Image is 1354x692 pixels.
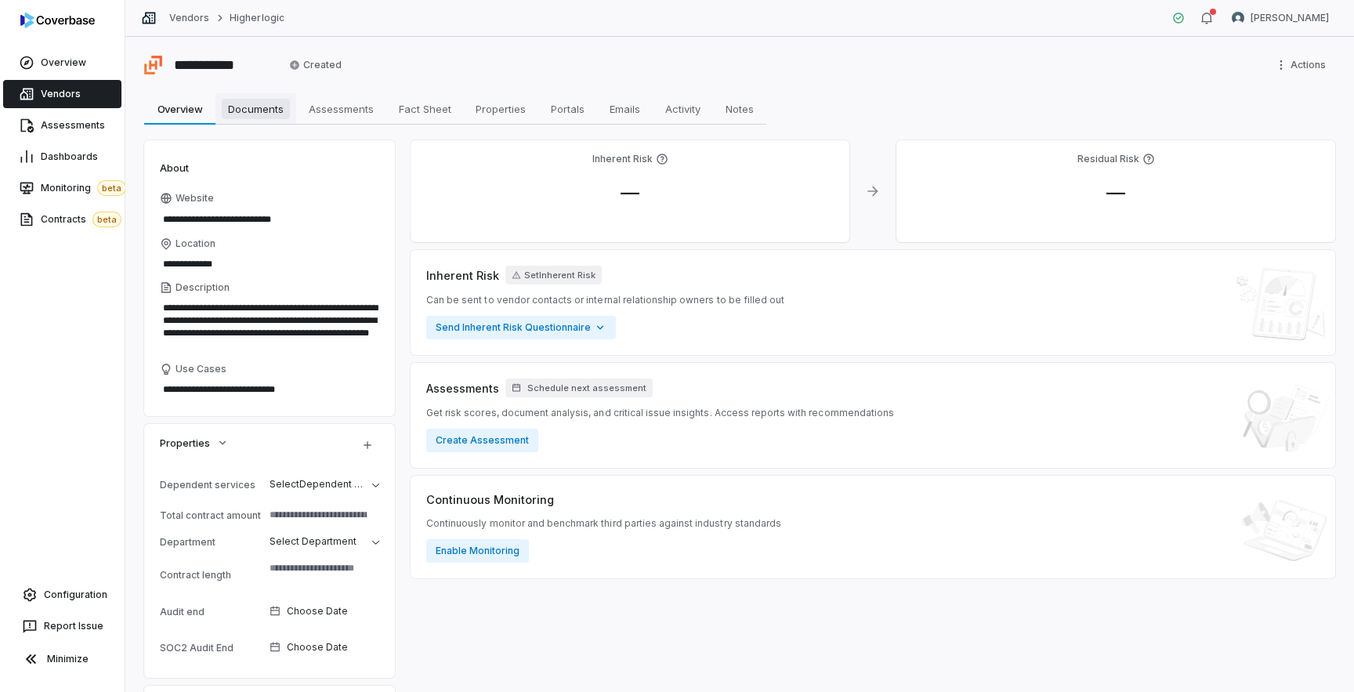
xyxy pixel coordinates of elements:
span: Configuration [44,589,107,601]
button: More actions [1270,53,1335,77]
span: Dashboards [41,150,98,163]
span: Assessments [426,380,499,397]
img: logo-D7KZi-bG.svg [20,13,95,28]
div: SOC2 Audit End [160,642,263,654]
span: Continuously monitor and benchmark third parties against industry standards [426,517,781,530]
span: beta [92,212,121,227]
textarea: Description [160,297,379,357]
span: Inherent Risk [426,267,499,284]
span: — [608,181,652,204]
input: Website [160,208,353,230]
img: Zi Chong Kao avatar [1232,12,1244,24]
span: Notes [719,99,760,119]
span: Schedule next assessment [527,382,646,394]
a: Vendors [3,80,121,108]
span: Assessments [302,99,380,119]
span: Location [176,237,215,250]
a: Contractsbeta [3,205,121,234]
span: Documents [222,99,290,119]
span: Minimize [47,653,89,665]
span: Monitoring [41,180,126,196]
span: Report Issue [44,620,103,632]
textarea: Use Cases [160,379,379,400]
a: Assessments [3,111,121,139]
button: Minimize [6,643,118,675]
div: Total contract amount [160,509,263,521]
span: Website [176,192,214,205]
div: Dependent services [160,479,263,491]
span: Assessments [41,119,105,132]
span: Portals [545,99,591,119]
span: Select Dependent services [270,478,394,490]
span: Choose Date [287,605,348,618]
button: Create Assessment [426,429,538,452]
button: Zi Chong Kao avatar[PERSON_NAME] [1222,6,1338,30]
a: Dashboards [3,143,121,171]
span: Contracts [41,212,121,227]
span: Vendors [41,88,81,100]
h4: Inherent Risk [592,153,653,165]
span: Continuous Monitoring [426,491,554,508]
span: [PERSON_NAME] [1251,12,1329,24]
span: Description [176,281,230,294]
button: Send Inherent Risk Questionnaire [426,316,616,339]
a: Configuration [6,581,118,609]
input: Location [160,253,379,275]
span: Get risk scores, document analysis, and critical issue insights. Access reports with recommendations [426,407,894,419]
a: Overview [3,49,121,77]
span: beta [97,180,126,196]
span: Fact Sheet [393,99,458,119]
div: Contract length [160,569,263,581]
span: Use Cases [176,363,226,375]
span: — [1094,181,1138,204]
span: Overview [151,99,209,119]
button: Report Issue [6,612,118,640]
button: Choose Date [263,631,386,664]
button: Schedule next assessment [505,379,653,397]
button: Enable Monitoring [426,539,529,563]
div: Department [160,536,263,548]
span: Activity [659,99,707,119]
a: Monitoringbeta [3,174,121,202]
div: Audit end [160,606,263,618]
a: Higherlogic [230,12,284,24]
span: Choose Date [287,641,348,654]
button: SetInherent Risk [505,266,602,284]
button: Properties [155,429,234,457]
span: Properties [160,436,210,450]
span: Properties [469,99,532,119]
span: Emails [603,99,646,119]
h4: Residual Risk [1077,153,1139,165]
a: Vendors [169,12,209,24]
span: Created [289,59,342,71]
span: Overview [41,56,86,69]
button: Choose Date [263,595,386,628]
span: About [160,161,189,175]
span: Can be sent to vendor contacts or internal relationship owners to be filled out [426,294,784,306]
